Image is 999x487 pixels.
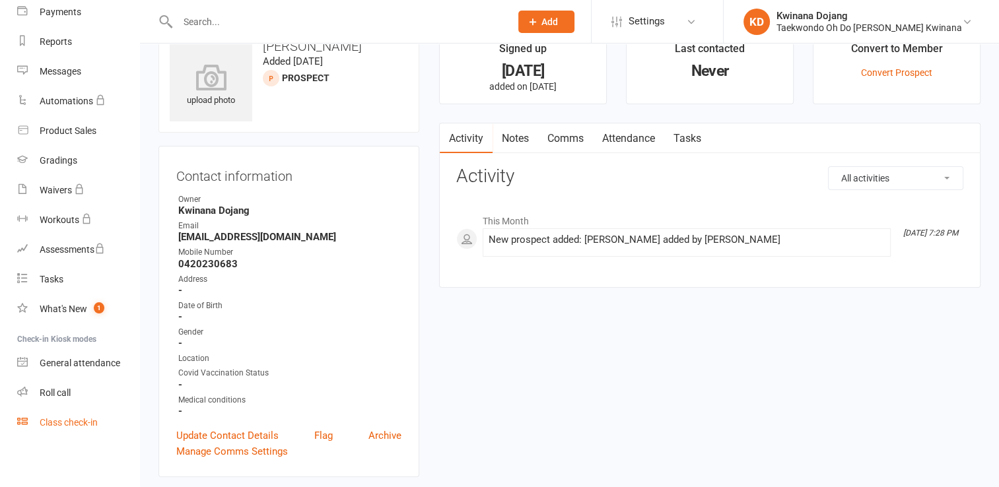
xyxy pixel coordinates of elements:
[178,352,401,365] div: Location
[178,284,401,296] strong: -
[17,27,139,57] a: Reports
[40,304,87,314] div: What's New
[493,123,538,154] a: Notes
[178,300,401,312] div: Date of Birth
[675,40,745,64] div: Last contacted
[40,274,63,284] div: Tasks
[176,428,279,443] a: Update Contact Details
[518,11,574,33] button: Add
[456,166,963,187] h3: Activity
[178,205,401,216] strong: Kwinana Dojang
[17,235,139,265] a: Assessments
[40,66,81,77] div: Messages
[17,116,139,146] a: Product Sales
[499,40,547,64] div: Signed up
[541,16,558,27] span: Add
[178,367,401,379] div: Covid Vaccination Status
[538,123,593,154] a: Comms
[178,405,401,417] strong: -
[178,220,401,232] div: Email
[40,244,105,255] div: Assessments
[17,146,139,176] a: Gradings
[178,258,401,270] strong: 0420230683
[40,358,120,368] div: General attendance
[40,185,72,195] div: Waivers
[776,10,962,22] div: Kwinana Dojang
[178,246,401,259] div: Mobile Number
[452,64,594,78] div: [DATE]
[593,123,664,154] a: Attendance
[664,123,710,154] a: Tasks
[314,428,333,443] a: Flag
[17,348,139,378] a: General attendance kiosk mode
[178,273,401,286] div: Address
[40,125,96,136] div: Product Sales
[40,214,79,225] div: Workouts
[40,36,72,47] div: Reports
[17,57,139,86] a: Messages
[176,443,288,459] a: Manage Comms Settings
[174,13,501,31] input: Search...
[178,394,401,406] div: Medical conditions
[903,228,958,238] i: [DATE] 7:28 PM
[17,378,139,408] a: Roll call
[40,96,93,106] div: Automations
[40,417,98,428] div: Class check-in
[17,408,139,438] a: Class kiosk mode
[629,7,665,36] span: Settings
[850,40,942,64] div: Convert to Member
[170,64,252,108] div: upload photo
[452,81,594,92] p: added on [DATE]
[176,164,401,183] h3: Contact information
[178,231,401,243] strong: [EMAIL_ADDRESS][DOMAIN_NAME]
[743,9,770,35] div: KD
[94,302,104,313] span: 1
[638,64,781,78] div: Never
[440,123,493,154] a: Activity
[17,294,139,324] a: What's New1
[40,387,71,398] div: Roll call
[263,55,323,67] time: Added [DATE]
[178,379,401,391] strong: -
[17,86,139,116] a: Automations
[178,337,401,349] strong: -
[861,67,932,78] a: Convert Prospect
[170,39,408,53] h3: [PERSON_NAME]
[489,234,885,245] div: New prospect added: [PERSON_NAME] added by [PERSON_NAME]
[40,155,77,166] div: Gradings
[776,22,962,34] div: Taekwondo Oh Do [PERSON_NAME] Kwinana
[17,205,139,235] a: Workouts
[17,265,139,294] a: Tasks
[368,428,401,443] a: Archive
[17,176,139,205] a: Waivers
[282,73,329,83] snap: prospect
[40,7,81,17] div: Payments
[178,311,401,323] strong: -
[178,326,401,339] div: Gender
[178,193,401,206] div: Owner
[456,207,963,228] li: This Month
